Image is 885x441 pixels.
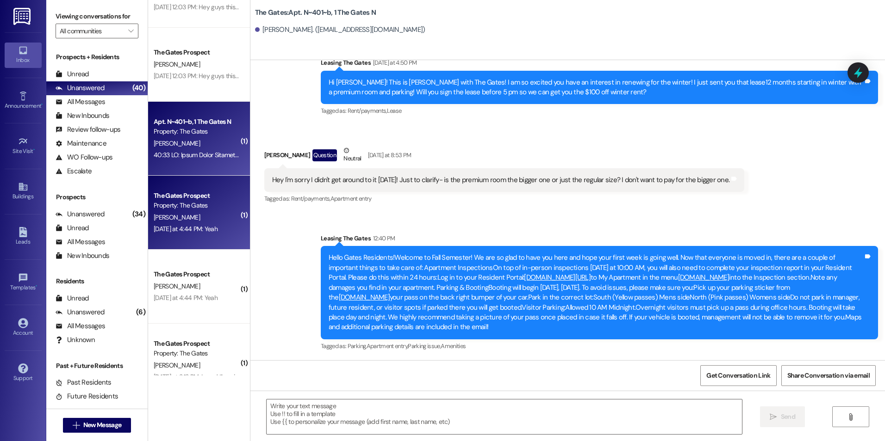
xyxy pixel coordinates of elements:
span: Apartment entry [330,195,372,202]
b: The Gates: Apt. N~401~b, 1 The Gates N [255,8,376,18]
div: Apt. N~401~b, 1 The Gates N [154,117,239,127]
div: [DATE] 12:03 PM: Hey guys this is [PERSON_NAME] can you re send the housing information for this ... [154,3,444,11]
a: [DOMAIN_NAME] [678,273,729,282]
i:  [770,413,777,421]
span: Send [781,412,795,422]
span: • [41,101,43,108]
div: Question [312,149,337,161]
img: ResiDesk Logo [13,8,32,25]
div: Leasing The Gates [321,58,878,71]
div: Escalate [56,166,92,176]
span: • [33,147,35,153]
div: Tagged as: [321,104,878,117]
span: Rent/payments , [291,195,330,202]
span: Parking issue , [408,342,441,350]
a: [DOMAIN_NAME][URL] [524,273,591,282]
div: Leasing The Gates [321,233,878,246]
div: [DATE] at 4:44 PM: Yeah [154,225,218,233]
div: Property: The Gates [154,127,239,136]
button: Share Conversation via email [781,365,876,386]
div: Property: The Gates [154,349,239,358]
a: Inbox [5,43,42,67]
div: The Gates Prospect [154,48,239,57]
div: Unread [56,294,89,303]
div: Unread [56,223,89,233]
i:  [128,27,133,35]
div: [PERSON_NAME] [264,146,744,168]
div: Past + Future Residents [46,361,148,371]
div: [DATE] 12:03 PM: Hey guys this is [PERSON_NAME] can you re send the housing information for this ... [154,72,444,80]
i:  [73,422,80,429]
div: [DATE] at 4:50 PM [371,58,417,67]
div: Unanswered [56,83,105,93]
div: Past Residents [56,378,112,387]
a: Buildings [5,179,42,204]
div: New Inbounds [56,111,109,121]
div: Future Residents [56,392,118,401]
a: Templates • [5,270,42,295]
div: Prospects [46,192,148,202]
div: Tagged as: [321,339,878,353]
a: Support [5,361,42,386]
label: Viewing conversations for [56,9,138,24]
div: Unknown [56,335,95,345]
div: Residents [46,276,148,286]
div: (6) [134,305,148,319]
span: [PERSON_NAME] [154,139,200,147]
span: Rent/payments , [348,107,387,115]
div: New Inbounds [56,251,109,261]
a: Site Visit • [5,134,42,159]
div: All Messages [56,321,105,331]
div: [DATE] at 4:44 PM: Yeah [154,294,218,302]
div: Hello Gates Residents!Welcome to Fall Semester! We are so glad to have you here and hope your fir... [329,253,863,332]
span: Get Conversation Link [706,371,770,380]
div: The Gates Prospect [154,339,239,349]
span: New Message [83,420,121,430]
span: [PERSON_NAME] [154,60,200,68]
div: (40) [130,81,148,95]
div: Unanswered [56,209,105,219]
a: [DOMAIN_NAME] [339,293,390,302]
div: [DATE] at 2:12 PM: Loved “Leasing The Gates (The Gates): You can come in [DATE]! We are open till... [154,373,424,381]
div: (34) [130,207,148,221]
div: The Gates Prospect [154,191,239,201]
a: Account [5,315,42,340]
span: • [36,283,37,289]
span: Share Conversation via email [787,371,870,380]
span: [PERSON_NAME] [154,282,200,290]
div: Property: The Gates [154,201,239,210]
span: Apartment entry , [367,342,408,350]
div: Neutral [342,146,363,165]
div: WO Follow-ups [56,153,112,162]
span: [PERSON_NAME] [154,361,200,369]
i:  [847,413,854,421]
div: Tagged as: [264,192,744,205]
span: [PERSON_NAME] [154,213,200,221]
a: Leads [5,224,42,249]
span: Parking , [348,342,367,350]
div: Review follow-ups [56,125,120,135]
span: Amenities [441,342,466,350]
div: Unanswered [56,307,105,317]
div: [PERSON_NAME]. ([EMAIL_ADDRESS][DOMAIN_NAME]) [255,25,425,35]
input: All communities [60,24,124,38]
button: Get Conversation Link [700,365,776,386]
div: [DATE] at 8:53 PM [366,150,411,160]
div: The Gates Prospect [154,269,239,279]
div: All Messages [56,237,105,247]
button: Send [760,406,805,427]
div: Hi [PERSON_NAME]! This is [PERSON_NAME] with The Gates! I am so excited you have an interest in r... [329,78,863,98]
div: Prospects + Residents [46,52,148,62]
button: New Message [63,418,131,433]
span: Lease [387,107,402,115]
div: Hey I'm sorry I didn't get around to it [DATE]! Just to clarify- is the premium room the bigger o... [272,175,729,185]
div: Unread [56,69,89,79]
div: Maintenance [56,139,106,148]
div: 12:40 PM [371,233,395,243]
div: All Messages [56,97,105,107]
